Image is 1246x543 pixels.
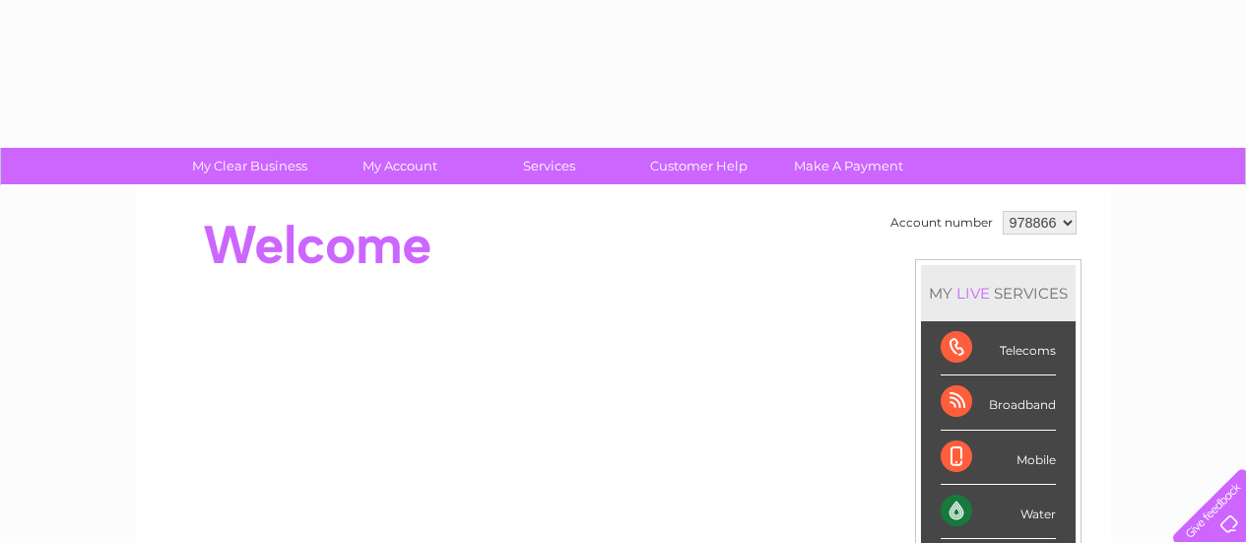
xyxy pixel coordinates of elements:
div: LIVE [952,284,994,303]
a: Services [468,148,630,184]
div: Water [941,485,1056,539]
a: My Clear Business [168,148,331,184]
div: MY SERVICES [921,265,1076,321]
a: Make A Payment [767,148,930,184]
div: Mobile [941,431,1056,485]
a: My Account [318,148,481,184]
div: Broadband [941,375,1056,430]
a: Customer Help [618,148,780,184]
td: Account number [885,206,998,239]
div: Telecoms [941,321,1056,375]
